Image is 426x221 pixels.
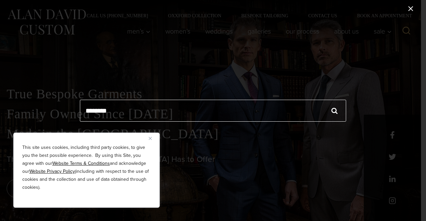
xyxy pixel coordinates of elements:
p: This site uses cookies, including third party cookies, to give you the best possible experience. ... [22,144,151,191]
a: Website Privacy Policy [29,168,75,175]
img: Close [149,137,152,140]
a: Website Terms & Conditions [52,160,110,167]
button: Close [149,134,157,142]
